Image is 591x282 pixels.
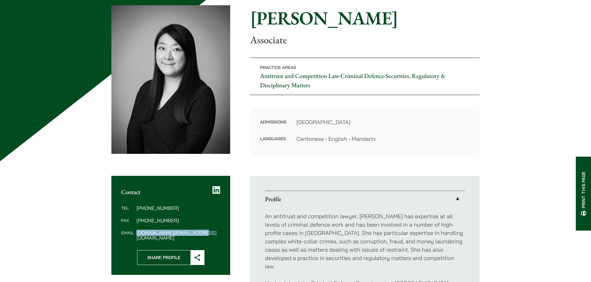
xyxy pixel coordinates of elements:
[250,7,480,29] h1: [PERSON_NAME]
[260,65,296,70] span: Practice Areas
[265,191,465,207] a: Profile
[260,118,286,135] dt: Admissions
[137,218,220,223] dd: [PHONE_NUMBER]
[121,206,134,218] dt: Tel
[121,218,134,230] dt: Fax
[213,186,220,194] a: LinkedIn
[137,206,220,210] dd: [PHONE_NUMBER]
[341,72,384,80] a: Criminal Defence
[260,135,286,143] dt: Languages
[250,58,480,95] p: • •
[121,230,134,240] dt: Email
[250,34,480,46] p: Associate
[265,212,465,271] p: An antitrust and competition lawyer, [PERSON_NAME] has expertise at all levels of criminal defenc...
[137,250,204,265] button: Share Profile
[121,188,221,196] h2: Contact
[260,72,339,80] a: Antitrust and Competition Law
[296,135,470,143] dd: Cantonese • English • Mandarin
[137,250,190,265] span: Share Profile
[260,72,445,89] a: Securities, Regulatory & Disciplinary Matters
[296,118,470,126] dd: [GEOGRAPHIC_DATA]
[137,230,220,240] dd: [DOMAIN_NAME][EMAIL_ADDRESS][DOMAIN_NAME]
